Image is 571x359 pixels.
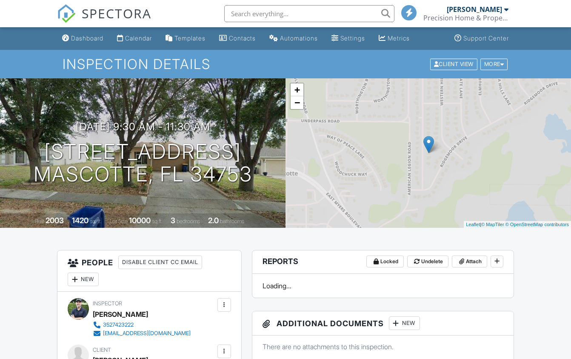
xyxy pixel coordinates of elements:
div: Templates [174,34,206,42]
div: Contacts [229,34,256,42]
span: Built [35,218,44,224]
a: © OpenStreetMap contributors [505,222,569,227]
div: Calendar [125,34,152,42]
a: Automations (Basic) [266,31,321,46]
h3: Additional Documents [252,311,514,336]
div: [PERSON_NAME] [93,308,148,321]
div: 2003 [46,216,64,225]
h3: [DATE] 9:30 am - 11:30 am [76,121,210,132]
div: More [480,58,508,70]
div: 1420 [72,216,89,225]
span: bathrooms [220,218,244,224]
h1: Inspection Details [63,57,508,72]
div: | [464,221,571,228]
div: [PERSON_NAME] [447,5,502,14]
a: Metrics [375,31,413,46]
a: Templates [162,31,209,46]
div: Disable Client CC Email [118,256,202,269]
a: Leaflet [466,222,480,227]
a: Zoom out [291,96,303,109]
a: 3527423222 [93,321,191,329]
input: Search everything... [224,5,394,22]
a: Contacts [216,31,259,46]
div: Automations [280,34,318,42]
a: Zoom in [291,83,303,96]
span: Client [93,347,111,353]
a: © MapTiler [481,222,504,227]
span: sq.ft. [152,218,163,224]
div: 10000 [129,216,151,225]
div: 3527423222 [103,322,134,328]
div: Client View [430,58,477,70]
a: [EMAIL_ADDRESS][DOMAIN_NAME] [93,329,191,338]
p: There are no attachments to this inspection. [263,342,503,351]
a: Calendar [114,31,155,46]
img: The Best Home Inspection Software - Spectora [57,4,76,23]
div: Dashboard [71,34,103,42]
a: Dashboard [59,31,107,46]
a: SPECTORA [57,11,151,29]
span: sq. ft. [90,218,102,224]
a: Client View [429,60,480,67]
span: SPECTORA [82,4,151,22]
span: Inspector [93,300,122,307]
div: Metrics [388,34,410,42]
div: Precision Home & Property Inspections [423,14,508,22]
div: [EMAIL_ADDRESS][DOMAIN_NAME] [103,330,191,337]
span: Lot Size [110,218,128,224]
span: bedrooms [177,218,200,224]
div: Settings [340,34,365,42]
h1: [STREET_ADDRESS] Mascotte, FL 34753 [34,141,252,186]
a: Support Center [451,31,512,46]
div: 3 [171,216,175,225]
div: Support Center [463,34,509,42]
div: New [68,273,99,286]
div: New [389,316,420,330]
a: Settings [328,31,368,46]
h3: People [57,250,241,292]
div: 2.0 [208,216,219,225]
